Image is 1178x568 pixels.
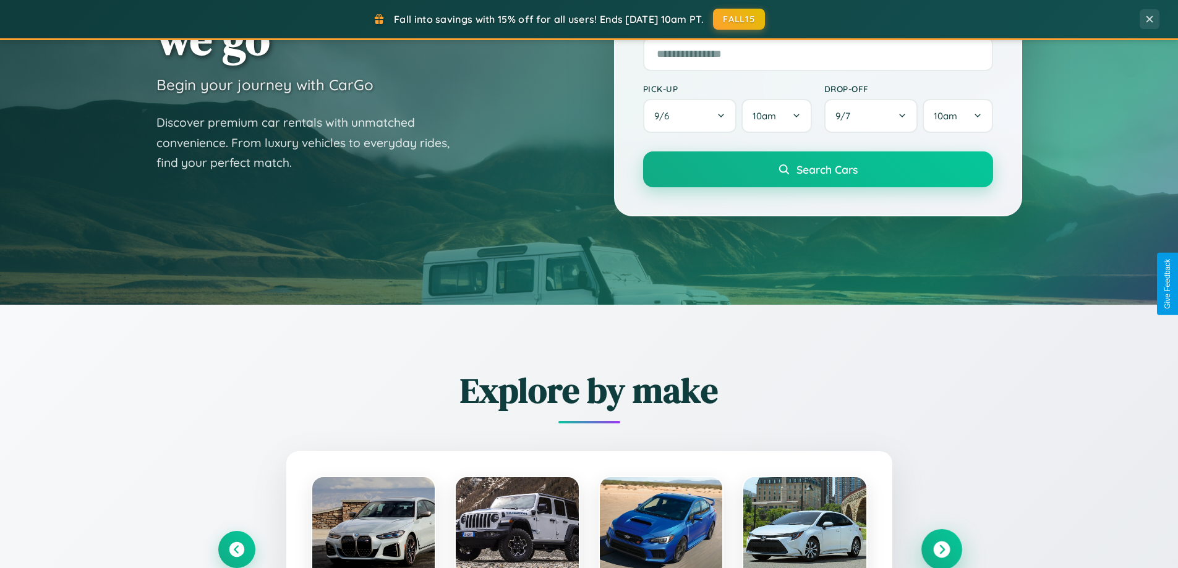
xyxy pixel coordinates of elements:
span: 9 / 7 [835,110,856,122]
h3: Begin your journey with CarGo [156,75,373,94]
p: Discover premium car rentals with unmatched convenience. From luxury vehicles to everyday rides, ... [156,112,466,173]
div: Give Feedback [1163,259,1172,309]
label: Drop-off [824,83,993,94]
button: 9/7 [824,99,918,133]
span: 10am [753,110,776,122]
button: Search Cars [643,151,993,187]
h2: Explore by make [218,367,960,414]
button: 10am [741,99,811,133]
button: 9/6 [643,99,737,133]
span: 10am [934,110,957,122]
button: FALL15 [713,9,765,30]
span: Fall into savings with 15% off for all users! Ends [DATE] 10am PT. [394,13,704,25]
span: Search Cars [796,163,858,176]
span: 9 / 6 [654,110,675,122]
button: 10am [923,99,992,133]
label: Pick-up [643,83,812,94]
